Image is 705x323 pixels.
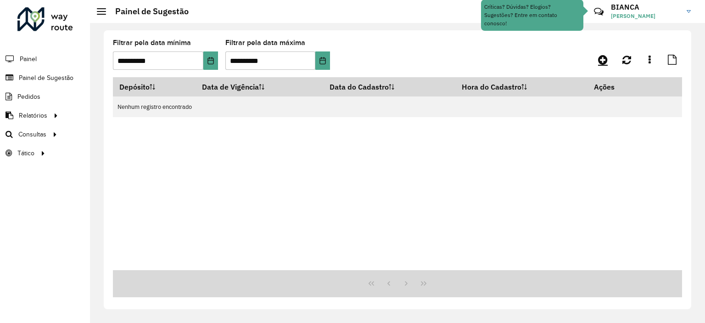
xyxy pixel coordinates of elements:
h3: BIANCA [611,3,680,11]
td: Nenhum registro encontrado [113,96,682,117]
span: Consultas [18,130,46,139]
a: Contato Rápido [589,2,609,22]
span: Relatórios [19,111,47,120]
th: Hora do Cadastro [455,77,588,96]
span: Painel [20,54,37,64]
th: Data de Vigência [196,77,324,96]
button: Choose Date [315,51,330,70]
span: Tático [17,148,34,158]
h2: Painel de Sugestão [106,6,189,17]
label: Filtrar pela data mínima [113,37,191,48]
th: Ações [588,77,643,96]
span: Pedidos [17,92,40,102]
button: Choose Date [203,51,218,70]
th: Data do Cadastro [324,77,455,96]
span: [PERSON_NAME] [611,12,680,20]
label: Filtrar pela data máxima [225,37,305,48]
span: Painel de Sugestão [19,73,73,83]
th: Depósito [113,77,196,96]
